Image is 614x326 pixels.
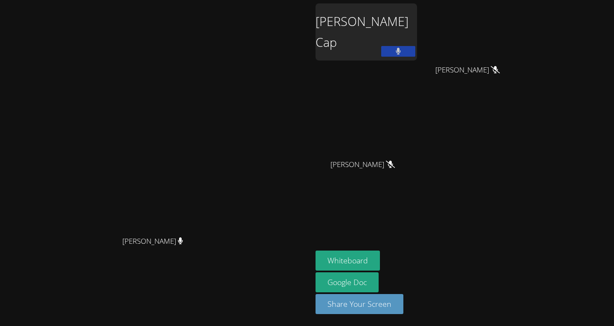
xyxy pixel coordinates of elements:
[122,235,183,248] span: [PERSON_NAME]
[316,3,417,61] div: [PERSON_NAME] Cap
[316,251,380,271] button: Whiteboard
[435,64,500,76] span: [PERSON_NAME]
[316,294,403,314] button: Share Your Screen
[330,159,395,171] span: [PERSON_NAME]
[316,272,379,292] a: Google Doc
